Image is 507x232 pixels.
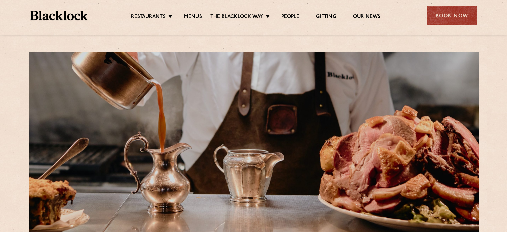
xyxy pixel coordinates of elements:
a: Restaurants [131,14,166,21]
a: Gifting [316,14,336,21]
img: BL_Textured_Logo-footer-cropped.svg [30,11,88,20]
a: Menus [184,14,202,21]
div: Book Now [427,6,477,25]
a: Our News [353,14,381,21]
a: The Blacklock Way [210,14,263,21]
a: People [281,14,299,21]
